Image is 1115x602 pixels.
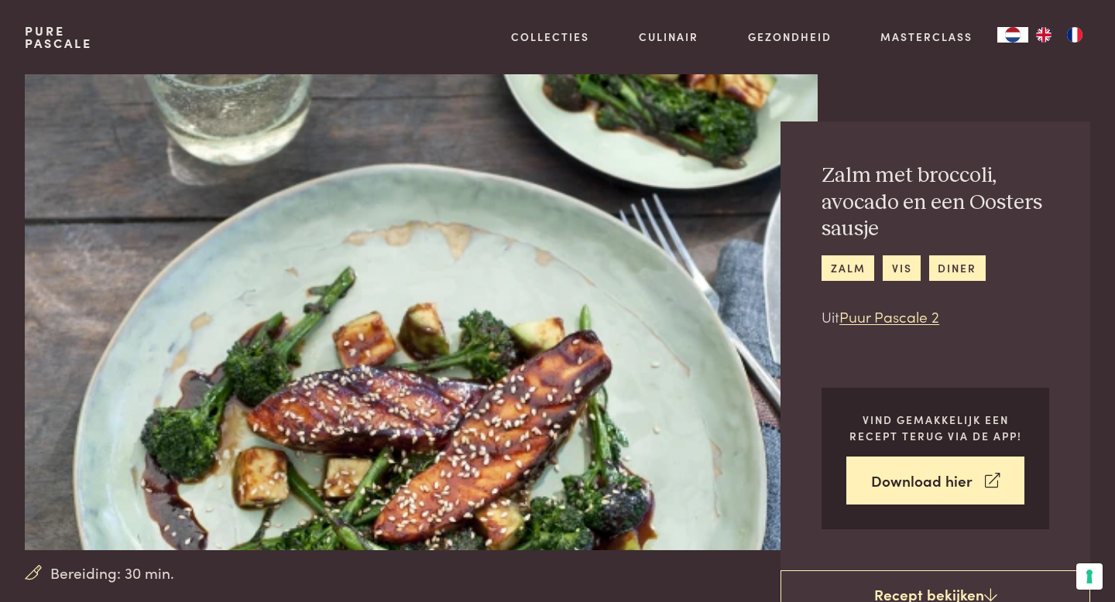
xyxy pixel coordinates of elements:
[1076,563,1103,590] button: Uw voorkeuren voor toestemming voor trackingtechnologieën
[1059,27,1090,43] a: FR
[929,255,986,281] a: diner
[50,562,174,584] span: Bereiding: 30 min.
[846,457,1024,505] a: Download hier
[511,29,589,45] a: Collecties
[839,306,939,327] a: Puur Pascale 2
[997,27,1090,43] aside: Language selected: Nederlands
[822,162,1049,243] h2: Zalm met broccoli, avocado en een Oosters sausje
[822,306,1049,328] p: Uit
[846,412,1024,443] p: Vind gemakkelijk een recept terug via de app!
[25,74,818,550] img: Zalm met broccoli, avocado en een Oosters sausje
[997,27,1028,43] a: NL
[822,255,874,281] a: zalm
[880,29,973,45] a: Masterclass
[1028,27,1090,43] ul: Language list
[883,255,921,281] a: vis
[748,29,832,45] a: Gezondheid
[1028,27,1059,43] a: EN
[25,25,92,50] a: PurePascale
[997,27,1028,43] div: Language
[639,29,698,45] a: Culinair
